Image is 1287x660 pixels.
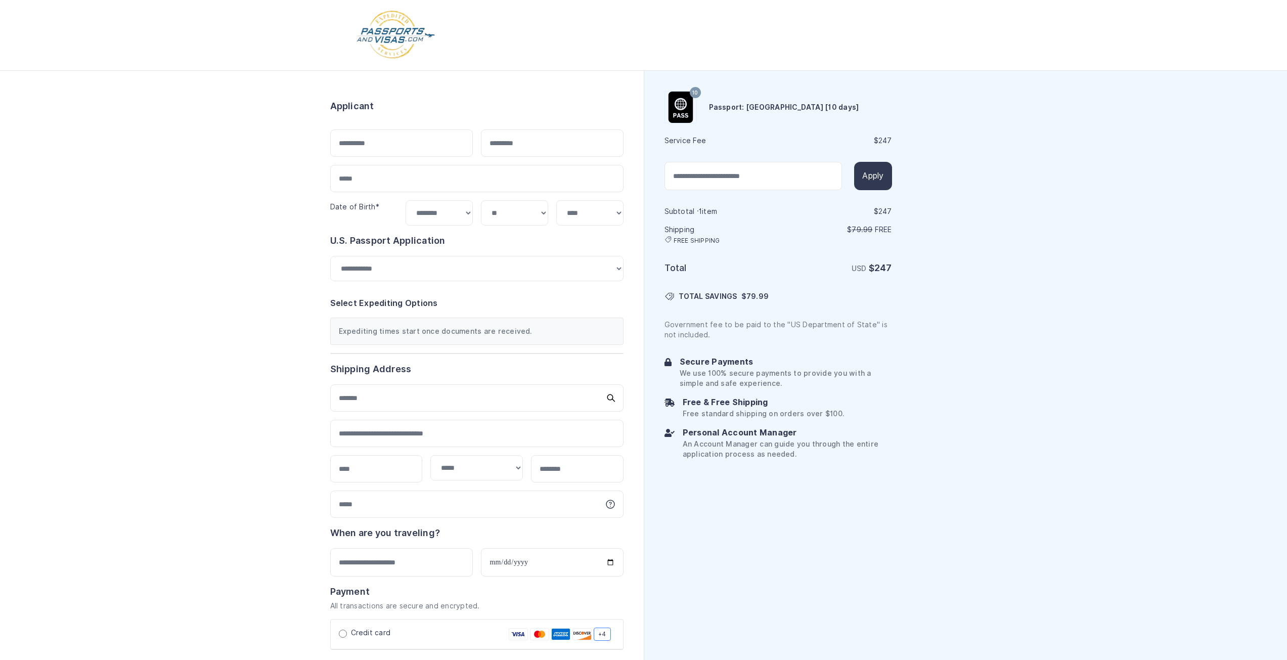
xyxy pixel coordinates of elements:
[330,234,624,248] h6: U.S. Passport Application
[330,585,624,599] h6: Payment
[680,356,892,368] h6: Secure Payments
[330,318,624,345] div: Expediting times start once documents are received.
[674,237,720,245] span: FREE SHIPPING
[330,203,379,211] label: Date of Birth*
[330,526,440,540] h6: When are you traveling?
[330,362,624,376] h6: Shipping Address
[852,226,872,234] span: 79.99
[664,206,777,216] h6: Subtotal · item
[746,292,769,300] span: 79.99
[779,136,892,146] div: $
[330,297,624,310] h6: Select Expediting Options
[551,628,570,641] img: Amex
[779,206,892,216] div: $
[330,99,374,113] h6: Applicant
[665,92,696,123] img: Product Name
[683,409,844,419] p: Free standard shipping on orders over $100.
[679,291,737,301] span: TOTAL SAVINGS
[709,102,859,112] h6: Passport: [GEOGRAPHIC_DATA] [10 days]
[683,427,892,439] h6: Personal Account Manager
[330,601,624,611] p: All transactions are secure and encrypted.
[878,207,892,215] span: 247
[509,628,528,641] img: Visa Card
[741,291,769,301] span: $
[664,320,892,340] p: Government fee to be paid to the "US Department of State" is not included.
[699,207,702,215] span: 1
[875,226,892,234] span: Free
[683,397,844,409] h6: Free & Free Shipping
[664,136,777,146] h6: Service Fee
[779,225,892,235] p: $
[572,628,592,641] img: Discover
[852,265,867,273] span: USD
[874,262,892,273] span: 247
[351,628,391,638] span: Credit card
[680,368,892,388] p: We use 100% secure payments to provide you with a simple and safe experience.
[869,262,892,273] strong: $
[692,86,698,100] span: 10
[854,162,892,190] button: Apply
[664,225,777,245] h6: Shipping
[356,10,436,60] img: Logo
[878,137,892,145] span: 247
[605,499,615,509] svg: More information
[664,261,777,275] h6: Total
[530,628,549,641] img: Mastercard
[683,439,892,459] p: An Account Manager can guide you through the entire application process as needed.
[594,628,610,641] span: +4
